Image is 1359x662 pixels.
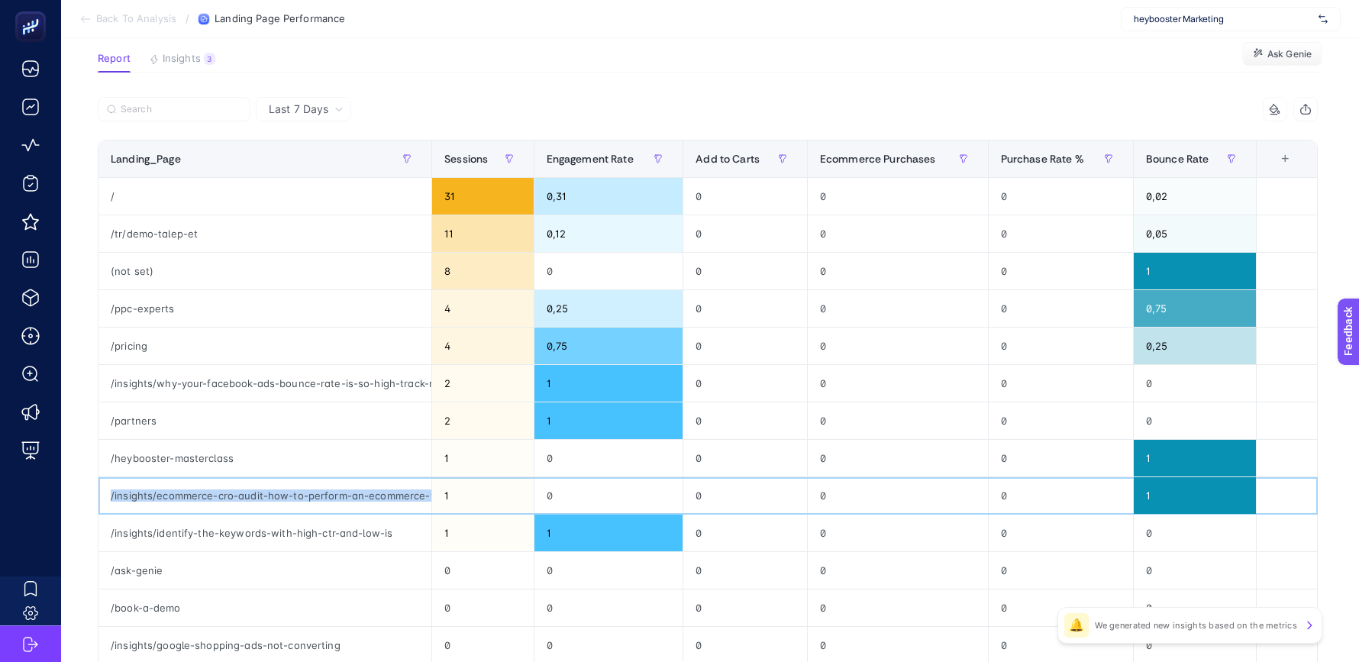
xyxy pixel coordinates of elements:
div: 0,12 [534,215,683,252]
span: Report [98,53,131,65]
div: 0,75 [1134,290,1256,327]
div: 0 [989,515,1133,551]
div: /book-a-demo [98,589,431,626]
div: 0 [808,552,988,589]
span: Ask Genie [1267,48,1312,60]
div: 1 [534,515,683,551]
div: 0 [808,290,988,327]
div: /ppc-experts [98,290,431,327]
div: 0 [989,477,1133,514]
div: 0 [683,365,807,402]
div: 0 [989,215,1133,252]
div: 0 [683,178,807,215]
span: heybooster Marketing [1134,13,1312,25]
div: 0 [683,515,807,551]
div: 0 [432,589,533,626]
div: 0 [989,552,1133,589]
div: 0 [1134,589,1256,626]
div: /insights/identify-the-keywords-with-high-ctr-and-low-is [98,515,431,551]
div: /partners [98,402,431,439]
div: 0 [989,178,1133,215]
input: Search [121,104,241,115]
div: 0 [683,253,807,289]
div: 0 [683,402,807,439]
div: 0 [534,253,683,289]
span: Insights [163,53,201,65]
span: Engagement Rate [547,153,634,165]
div: 0 [989,440,1133,476]
div: 0,05 [1134,215,1256,252]
div: 0 [683,477,807,514]
span: Add to Carts [696,153,760,165]
div: 0 [683,552,807,589]
div: 0 [989,328,1133,364]
div: 0 [989,290,1133,327]
div: 0,31 [534,178,683,215]
span: / [186,12,189,24]
div: 0 [989,402,1133,439]
div: 0 [683,215,807,252]
div: 0 [534,477,683,514]
div: 0 [683,440,807,476]
div: 0 [989,253,1133,289]
div: 8 [432,253,533,289]
div: 0 [808,477,988,514]
div: 0,25 [1134,328,1256,364]
div: 3 [204,53,215,65]
div: 0 [1134,515,1256,551]
div: 11 [432,215,533,252]
div: 0 [534,440,683,476]
span: Back To Analysis [96,13,176,25]
div: 1 [432,440,533,476]
div: /insights/why-your-facebook-ads-bounce-rate-is-so-high-track-reduce-it [98,365,431,402]
div: / [98,178,431,215]
button: Ask Genie [1242,42,1322,66]
div: 2 [432,365,533,402]
div: 1 [432,477,533,514]
div: 1 [534,365,683,402]
div: 0,75 [534,328,683,364]
div: 0 [683,328,807,364]
span: Landing_Page [111,153,181,165]
div: 0 [1134,402,1256,439]
div: 0 [808,589,988,626]
div: /insights/ecommerce-cro-audit-how-to-perform-an-ecommerce-website-conversion-rate-optimization-audit [98,477,431,514]
div: /tr/demo-talep-et [98,215,431,252]
div: 0 [808,402,988,439]
div: /ask-genie [98,552,431,589]
div: 0 [808,440,988,476]
div: 0 [989,365,1133,402]
div: 4 [432,290,533,327]
div: 31 [432,178,533,215]
div: 4 [432,328,533,364]
div: 0 [808,328,988,364]
div: 1 [1134,477,1256,514]
img: svg%3e [1319,11,1328,27]
div: 0 [808,178,988,215]
span: Ecommerce Purchases [820,153,936,165]
div: 0 [534,589,683,626]
div: (not set) [98,253,431,289]
div: 🔔 [1064,613,1089,638]
div: 0 [1134,552,1256,589]
span: Landing Page Performance [215,13,345,25]
span: Feedback [9,5,58,17]
p: We generated new insights based on the metrics [1095,619,1297,631]
div: 0,02 [1134,178,1256,215]
div: 0 [534,552,683,589]
div: 0 [432,552,533,589]
div: 0 [683,290,807,327]
div: 1 [1134,440,1256,476]
div: 1 [432,515,533,551]
div: 1 [534,402,683,439]
div: 0,25 [534,290,683,327]
div: 0 [683,589,807,626]
div: 0 [989,589,1133,626]
span: Purchase Rate % [1001,153,1084,165]
span: Last 7 Days [269,102,328,117]
div: 0 [808,515,988,551]
div: 0 [808,253,988,289]
div: 0 [808,215,988,252]
div: /pricing [98,328,431,364]
div: 0 [1134,365,1256,402]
